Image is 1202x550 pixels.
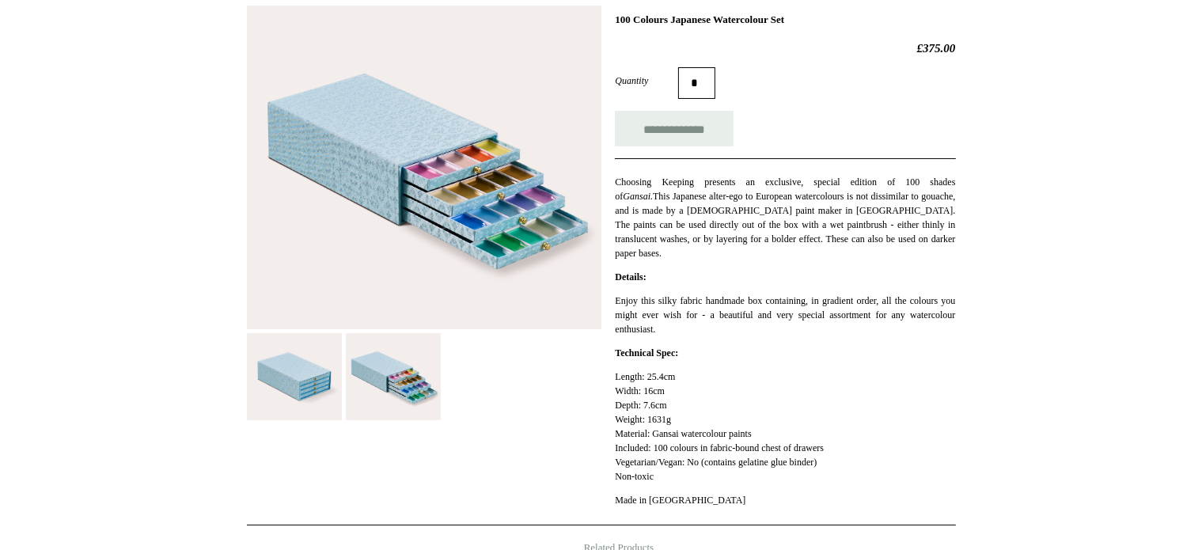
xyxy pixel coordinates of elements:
[615,271,646,283] strong: Details:
[247,6,601,330] img: 100 Colours Japanese Watercolour Set
[247,333,342,420] img: 100 Colours Japanese Watercolour Set
[615,493,955,507] p: Made in [GEOGRAPHIC_DATA]
[623,191,653,202] em: Gansai.
[615,13,955,26] h1: 100 Colours Japanese Watercolour Set
[346,333,441,420] img: 100 Colours Japanese Watercolour Set
[615,41,955,55] h2: £375.00
[615,294,955,336] p: Enjoy this silky fabric handmade box containing, in gradient order, all the colours you might eve...
[615,175,955,260] p: Choosing Keeping presents an exclusive, special edition of 100 shades of This Japanese alter-ego ...
[615,74,678,88] label: Quantity
[615,347,678,358] strong: Technical Spec:
[615,370,955,484] p: Length: 25.4cm Width: 16cm Depth: 7.6cm Weight: 1631g Material: Gansai watercolour paints Include...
